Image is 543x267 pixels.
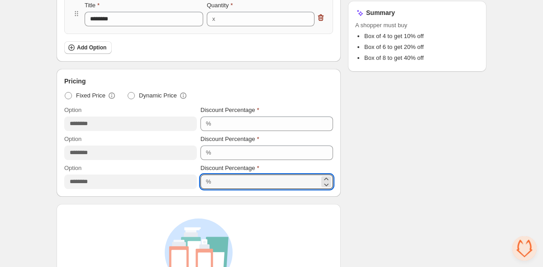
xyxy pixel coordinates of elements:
label: Discount Percentage [200,135,259,144]
label: Title [85,1,100,10]
li: Box of 8 to get 40% off [364,53,479,63]
span: Dynamic Price [139,91,177,100]
div: % [206,119,211,128]
label: Option [64,164,81,173]
h3: Summary [366,8,395,17]
li: Box of 4 to get 10% off [364,32,479,41]
div: Open chat [512,236,537,261]
div: % [206,177,211,186]
label: Option [64,135,81,144]
label: Option [64,106,81,115]
div: x [212,15,215,24]
li: Box of 6 to get 20% off [364,43,479,52]
div: % [206,148,211,157]
label: Quantity [207,1,233,10]
label: Discount Percentage [200,106,259,115]
span: Add Option [77,44,106,51]
label: Discount Percentage [200,164,259,173]
button: Add Option [64,41,112,54]
span: Fixed Price [76,91,105,100]
span: A shopper must buy [355,21,479,30]
span: Pricing [64,77,86,86]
